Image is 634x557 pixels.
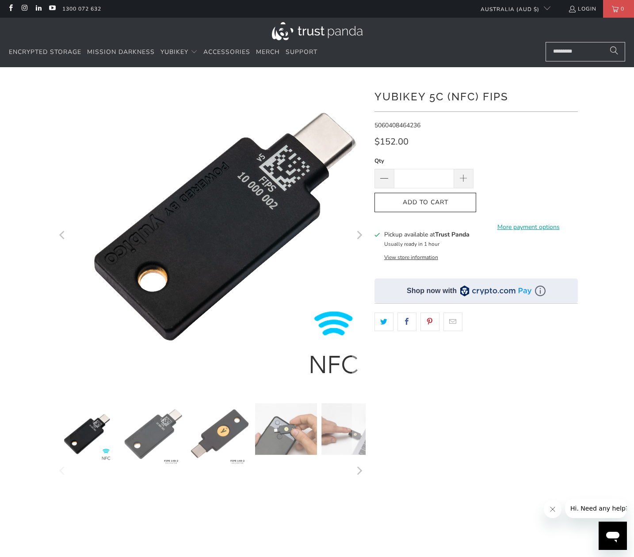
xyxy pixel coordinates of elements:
img: YubiKey 5C NFC FIPS - Trust Panda [321,403,383,455]
a: Support [286,42,317,63]
input: Search... [546,42,625,61]
a: Email this to a friend [443,313,462,331]
button: Next [352,80,366,390]
span: YubiKey [160,48,188,56]
nav: Translation missing: en.navigation.header.main_nav [9,42,317,63]
iframe: Button to launch messaging window [599,522,627,550]
button: Search [603,42,625,61]
span: Hi. Need any help? [5,6,64,13]
a: Share this on Facebook [397,313,416,331]
span: Encrypted Storage [9,48,81,56]
a: More payment options [479,222,578,232]
label: Qty [374,156,474,166]
span: Add to Cart [384,199,467,206]
h3: Pickup available at [384,230,470,239]
a: Trust Panda Australia on Facebook [7,5,14,12]
button: Previous [56,403,70,539]
summary: YubiKey [160,42,198,63]
img: YubiKey 5C NFC FIPS - Trust Panda [255,403,317,455]
a: Login [568,4,596,14]
img: YubiKey 5C NFC FIPS - Trust Panda [122,403,184,465]
img: yubikey-5c-nfc-fips-996006_5000x.png [49,50,402,404]
div: Shop now with [407,286,457,296]
a: Accessories [203,42,250,63]
button: Next [352,403,366,539]
span: 5060408464236 [374,121,420,130]
a: Share this on Twitter [374,313,393,331]
img: YubiKey 5C NFC FIPS - Trust Panda [189,403,251,465]
img: Trust Panda Australia [272,22,363,40]
a: Trust Panda Australia on LinkedIn [34,5,42,12]
span: Support [286,48,317,56]
iframe: Message from company [565,499,627,518]
a: Trust Panda Australia on Instagram [20,5,28,12]
a: Merch [256,42,280,63]
button: Previous [56,80,70,390]
a: YubiKey 5C NFC FIPS - Trust Panda [56,80,366,390]
h1: YubiKey 5C (NFC) FIPS [374,87,578,105]
span: Accessories [203,48,250,56]
button: Add to Cart [374,193,476,213]
span: Mission Darkness [87,48,155,56]
a: Trust Panda Australia on YouTube [48,5,56,12]
span: $152.00 [374,136,409,148]
a: Mission Darkness [87,42,155,63]
b: Trust Panda [435,230,470,239]
a: Encrypted Storage [9,42,81,63]
iframe: Close message [544,500,561,518]
a: Share this on Pinterest [420,313,439,331]
a: 1300 072 632 [62,4,101,14]
button: View store information [384,254,438,261]
small: Usually ready in 1 hour [384,240,439,248]
span: Merch [256,48,280,56]
img: YubiKey 5C NFC FIPS - Trust Panda [56,403,118,465]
